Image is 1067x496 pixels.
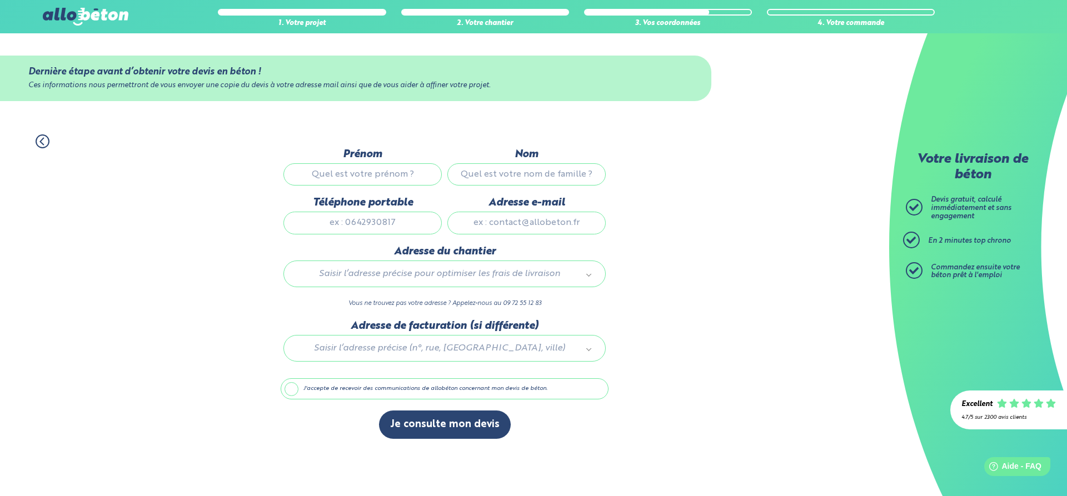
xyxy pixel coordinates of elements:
[379,410,511,439] button: Je consulte mon devis
[28,82,683,90] div: Ces informations nous permettront de vous envoyer une copie du devis à votre adresse mail ainsi q...
[283,148,442,161] label: Prénom
[283,212,442,234] input: ex : 0642930817
[447,212,606,234] input: ex : contact@allobeton.fr
[295,267,594,281] a: Saisir l’adresse précise pour optimiser les frais de livraison
[218,19,386,28] div: 1. Votre projet
[584,19,752,28] div: 3. Vos coordonnées
[447,148,606,161] label: Nom
[401,19,569,28] div: 2. Votre chantier
[283,197,442,209] label: Téléphone portable
[300,267,580,281] span: Saisir l’adresse précise pour optimiser les frais de livraison
[283,246,606,258] label: Adresse du chantier
[767,19,935,28] div: 4. Votre commande
[43,8,128,26] img: allobéton
[28,67,683,77] div: Dernière étape avant d’obtenir votre devis en béton !
[968,453,1055,484] iframe: Help widget launcher
[447,197,606,209] label: Adresse e-mail
[283,298,606,309] p: Vous ne trouvez pas votre adresse ? Appelez-nous au 09 72 55 12 83
[447,163,606,186] input: Quel est votre nom de famille ?
[281,378,609,399] label: J'accepte de recevoir des communications de allobéton concernant mon devis de béton.
[283,163,442,186] input: Quel est votre prénom ?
